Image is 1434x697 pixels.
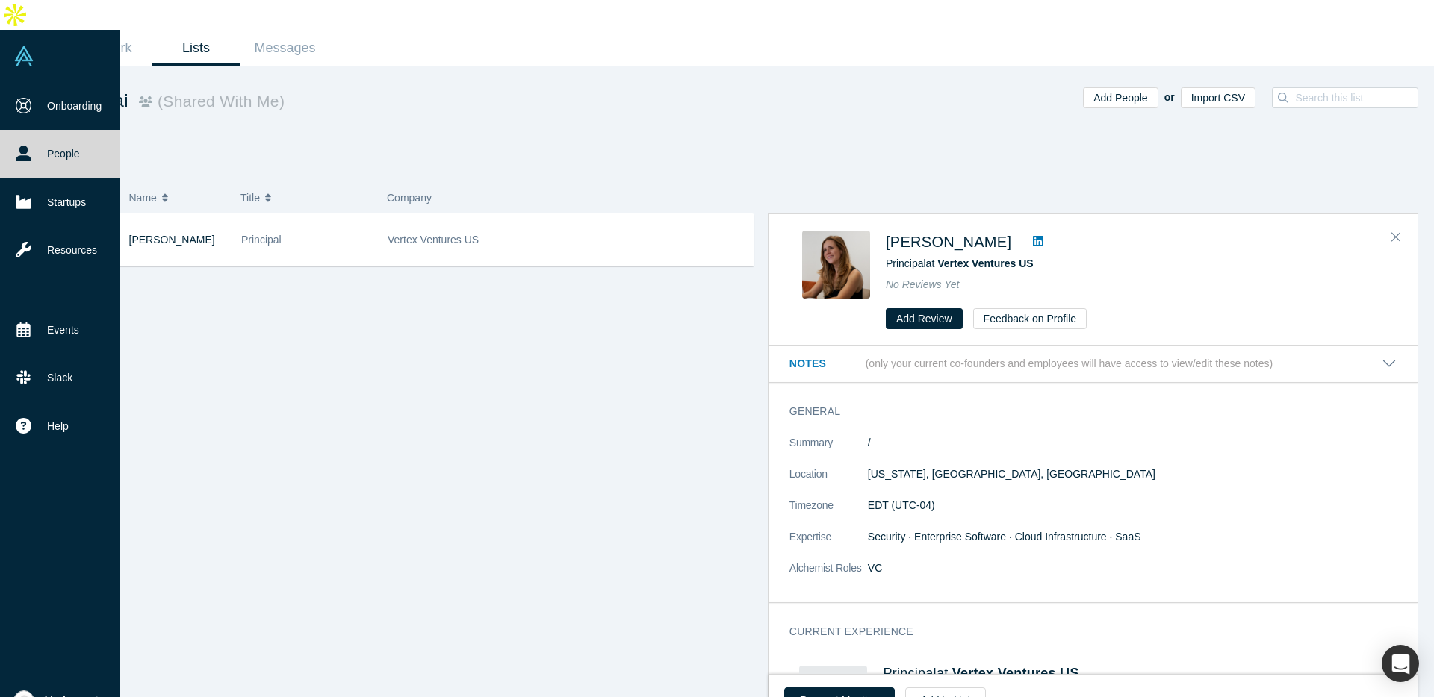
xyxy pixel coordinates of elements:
dd: EDT (UTC-04) [868,498,1397,513]
img: Megan Reynolds's Profile Image [802,231,870,299]
a: Vertex Ventures US [937,257,1033,269]
span: Vertex Ventures US [388,234,479,246]
a: Lists [152,31,240,66]
h3: General [789,404,1376,419]
a: Vertex Ventures US [952,666,1079,681]
dt: Alchemist Roles [789,560,868,592]
a: [PERSON_NAME] [129,234,215,246]
dt: Expertise [789,529,868,560]
dt: Summary [789,435,868,466]
h4: Principal at [883,666,1386,682]
span: Title [240,182,260,213]
h3: Notes [789,356,863,372]
span: Security · Enterprise Software · Cloud Infrastructure · SaaS [868,531,1141,543]
button: Feedback on Profile [973,308,1087,329]
b: or [1164,91,1175,103]
input: Search this list [1294,88,1427,107]
h1: Monetai [63,87,741,114]
button: Add Review [886,308,963,329]
button: Add People [1083,87,1158,108]
span: No Reviews Yet [886,278,960,290]
h3: Current Experience [789,624,1376,640]
p: (only your current co-founders and employees will have access to view/edit these notes) [866,357,1273,370]
small: ( Shared With Me ) [152,93,285,110]
span: Help [47,419,69,434]
a: [PERSON_NAME] [886,234,1011,250]
span: Principal [241,234,282,246]
dd: VC [868,560,1397,576]
dt: Timezone [789,498,868,529]
button: Notes (only your current co-founders and employees will have access to view/edit these notes) [789,356,1397,372]
span: Principal at [886,257,1034,269]
button: Name [129,182,226,213]
a: Messages [240,31,329,66]
span: Company [387,192,432,204]
button: Title [240,182,371,213]
span: Name [129,182,157,213]
img: Alchemist Vault Logo [13,46,34,66]
dd: [US_STATE], [GEOGRAPHIC_DATA], [GEOGRAPHIC_DATA] [868,466,1397,482]
p: / [868,435,1397,451]
button: Import CSV [1181,87,1255,108]
dt: Location [789,466,868,498]
button: Close [1385,225,1407,249]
